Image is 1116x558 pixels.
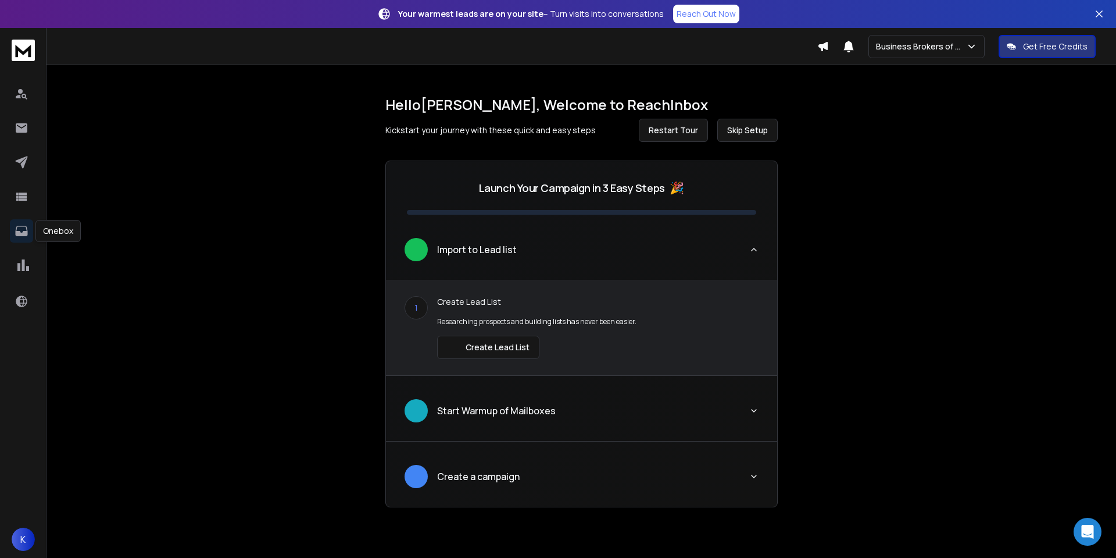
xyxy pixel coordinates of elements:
[398,8,664,20] p: – Turn visits into conversations
[437,296,759,308] p: Create Lead List
[437,243,517,257] p: Import to Lead list
[12,40,35,61] img: logo
[639,119,708,142] button: Restart Tour
[386,390,777,441] button: leadStart Warmup of Mailboxes
[1023,41,1088,52] p: Get Free Credits
[670,180,684,196] span: 🎉
[677,8,736,20] p: Reach Out Now
[727,125,768,136] span: Skip Setup
[35,220,81,242] div: Onebox
[12,528,35,551] button: K
[385,125,596,136] p: Kickstart your journey with these quick and easy steps
[385,95,778,114] h1: Hello [PERSON_NAME] , Welcome to ReachInbox
[386,280,777,375] div: leadImport to Lead list
[437,317,759,326] p: Researching prospects and building lists has never been easier.
[409,242,424,257] img: lead
[447,340,461,354] img: lead
[405,296,428,319] div: 1
[437,404,556,418] p: Start Warmup of Mailboxes
[999,35,1096,58] button: Get Free Credits
[409,403,424,418] img: lead
[386,229,777,280] button: leadImport to Lead list
[717,119,778,142] button: Skip Setup
[673,5,739,23] a: Reach Out Now
[398,8,543,19] strong: Your warmest leads are on your site
[386,456,777,507] button: leadCreate a campaign
[437,470,520,484] p: Create a campaign
[409,469,424,484] img: lead
[876,41,966,52] p: Business Brokers of AZ
[437,336,539,359] button: Create Lead List
[1074,518,1101,546] div: Open Intercom Messenger
[479,180,665,196] p: Launch Your Campaign in 3 Easy Steps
